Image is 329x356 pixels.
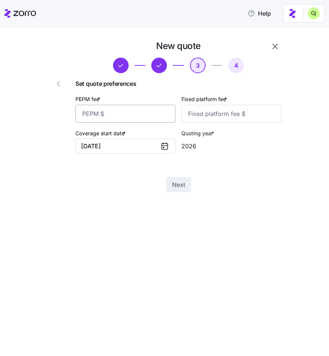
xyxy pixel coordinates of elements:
img: b91c5c9db8bb9f3387758c2d7cf845d3 [308,7,320,19]
span: Set quote preferences [75,79,281,88]
span: Next [172,180,185,189]
label: Quoting year [181,129,216,137]
label: Coverage start date [75,129,127,137]
button: Next [166,177,191,192]
h1: New quote [156,40,201,52]
label: PEPM fee [75,95,102,103]
button: 4 [228,58,244,73]
button: 3 [190,58,206,73]
button: [DATE] [75,139,175,153]
input: PEPM $ [75,105,175,123]
input: Fixed platform fee $ [181,105,281,123]
label: Fixed platform fee [181,95,229,103]
button: Help [242,6,277,21]
span: Help [248,9,271,18]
